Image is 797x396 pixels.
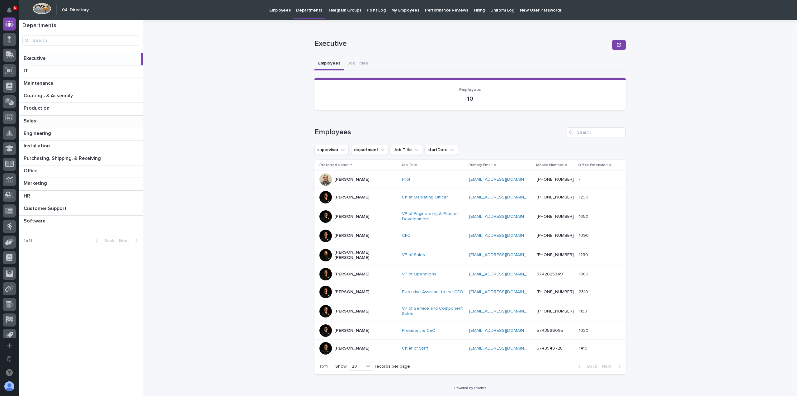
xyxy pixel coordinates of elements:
img: Workspace Logo [33,3,51,14]
p: Executive [24,54,47,61]
p: [PERSON_NAME] [PERSON_NAME] [334,250,397,260]
p: Mobile Number [536,162,564,169]
a: [EMAIL_ADDRESS][DOMAIN_NAME] [469,233,540,238]
p: [PERSON_NAME] [334,233,369,238]
p: IT [24,67,29,74]
a: VP of Operations [402,272,436,277]
a: Customer SupportCustomer Support [19,203,143,216]
button: Job Title [391,145,422,155]
p: 1090 [579,232,590,238]
a: ITIT [19,65,143,78]
p: [PERSON_NAME] [334,177,369,182]
a: [EMAIL_ADDRESS][DOMAIN_NAME] [469,214,540,219]
span: Next [602,364,615,369]
img: Stacker [6,6,19,19]
h1: Departments [22,22,139,29]
p: [PERSON_NAME] [334,309,369,314]
a: VP of Service and Component Sales [402,306,464,317]
p: 1050 [579,213,590,219]
button: Add a new app... [3,339,16,352]
p: [PERSON_NAME] [334,328,369,333]
p: Marketing [24,179,48,186]
a: SoftwareSoftware [19,216,143,228]
button: startDate [425,145,458,155]
p: Office [24,167,39,174]
p: 2310 [579,288,589,295]
a: Chief of Staff [402,346,428,351]
p: 10 [322,95,618,103]
p: Purchasing, Shipping, & Receiving [24,154,102,161]
a: Chief Marketing Officer [402,195,448,200]
a: VP of Sales [402,252,425,258]
a: InstallationInstallation [19,141,143,153]
a: 5743566095 [537,328,563,333]
p: [PERSON_NAME] [334,195,369,200]
a: CFO [402,233,411,238]
a: [EMAIL_ADDRESS][DOMAIN_NAME] [469,177,540,182]
a: Executive Assistant to the CEO [402,289,463,295]
tr: [PERSON_NAME] [PERSON_NAME]VP of Sales [EMAIL_ADDRESS][DOMAIN_NAME] [PHONE_NUMBER]12301230 [314,245,626,265]
p: Software [24,217,47,224]
input: Search [22,36,139,45]
p: Office Extension [578,162,608,169]
button: supervisor [314,145,349,155]
button: Next [599,364,626,369]
div: 20 [349,363,364,370]
button: Next [116,238,143,244]
a: [PHONE_NUMBER] [537,309,574,313]
a: MarketingMarketing [19,178,143,190]
p: Job Title [401,162,417,169]
span: Back [101,239,114,243]
p: Executive [314,39,610,48]
p: Show [335,364,347,369]
tr: [PERSON_NAME]Chief Marketing Officer [EMAIL_ADDRESS][DOMAIN_NAME] [PHONE_NUMBER]12901290 [314,188,626,206]
img: 1736555164131-43832dd5-751b-4058-ba23-39d91318e5a0 [6,69,17,81]
a: 🔗Onboarding Call [36,98,82,109]
a: [EMAIL_ADDRESS][DOMAIN_NAME] [469,328,540,333]
a: [EMAIL_ADDRESS][DOMAIN_NAME] [469,346,540,351]
p: Coatings & Assembly [24,92,74,99]
a: [PHONE_NUMBER] [537,233,574,238]
p: Maintenance [24,79,54,86]
a: ProductionProduction [19,103,143,115]
a: [EMAIL_ADDRESS][DOMAIN_NAME] [469,290,540,294]
p: 1 of 1 [19,233,37,249]
p: Production [24,104,51,111]
p: 6 [14,6,16,10]
button: Open workspace settings [3,352,16,365]
a: President & CEO [402,328,436,333]
p: [PERSON_NAME] [334,346,369,351]
a: ExecutiveExecutive [19,53,143,65]
span: Employees [459,88,481,92]
a: [PHONE_NUMBER] [537,195,574,199]
div: Notifications6 [8,7,16,17]
button: Open support chat [3,366,16,379]
a: Purchasing, Shipping, & ReceivingPurchasing, Shipping, & Receiving [19,153,143,165]
tr: [PERSON_NAME]VP of Operations [EMAIL_ADDRESS][DOMAIN_NAME] 574202534910801080 [314,265,626,283]
button: Notifications [3,4,16,17]
p: Customer Support [24,204,68,212]
p: 1 of 1 [314,359,333,374]
div: Search [567,127,626,137]
span: Back [583,364,597,369]
p: Welcome 👋 [6,25,113,35]
button: Back [90,238,116,244]
span: Pylon [62,116,75,120]
a: [EMAIL_ADDRESS][DOMAIN_NAME] [469,253,540,257]
div: Start new chat [21,69,102,76]
a: MaintenanceMaintenance [19,78,143,90]
p: - [579,176,581,182]
p: records per page [375,364,410,369]
tr: [PERSON_NAME]Chief of Staff [EMAIL_ADDRESS][DOMAIN_NAME] 574354972814101410 [314,339,626,357]
span: Onboarding Call [45,100,79,107]
a: 5742025349 [537,272,563,276]
a: HRHR [19,191,143,203]
h1: Employees [314,128,564,137]
a: 📖Help Docs [4,98,36,109]
p: 1410 [579,345,589,351]
a: VP of Engineering & Product Development [402,211,464,222]
div: 🔗 [39,101,44,106]
tr: [PERSON_NAME]VP of Engineering & Product Development [EMAIL_ADDRESS][DOMAIN_NAME] [PHONE_NUMBER]1... [314,206,626,227]
p: Installation [24,142,51,149]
